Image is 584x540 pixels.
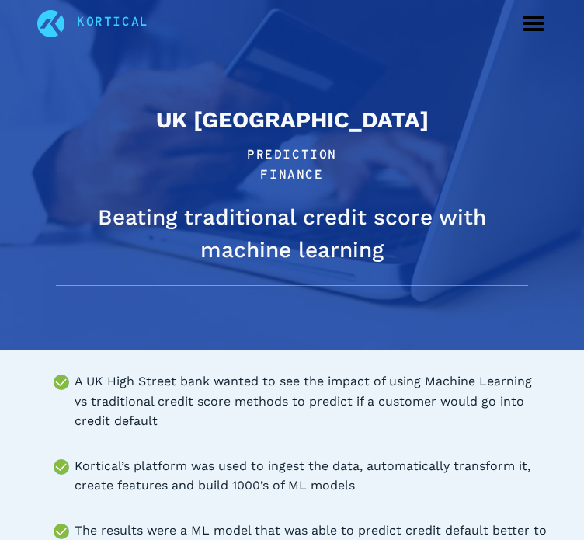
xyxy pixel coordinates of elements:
h2: UK [GEOGRAPHIC_DATA] [56,103,528,137]
a: Kortical [77,13,149,33]
h1: Beating traditional credit score with machine learning [56,201,528,267]
li: Kortical’s platform was used to ingest the data, automatically transform it, create features and ... [75,456,547,496]
li: A UK High Street bank wanted to see the impact of using Machine Learning vs traditional credit sc... [75,371,547,431]
li: Prediction [75,146,509,166]
li: Finance [75,166,509,186]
